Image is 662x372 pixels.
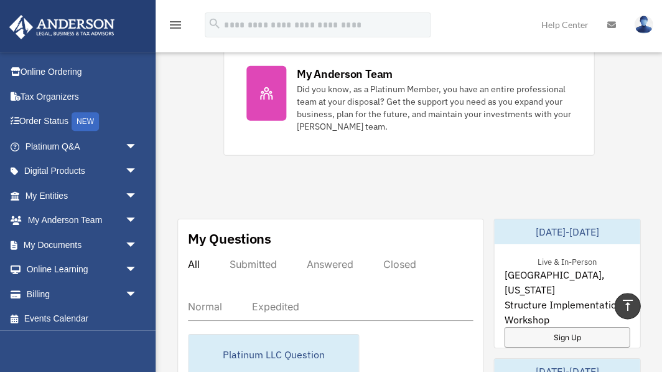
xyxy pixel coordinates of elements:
a: Online Learningarrow_drop_down [9,257,156,282]
a: My Anderson Teamarrow_drop_down [9,208,156,233]
div: [DATE]-[DATE] [494,219,640,244]
img: User Pic [634,16,653,34]
a: My Entitiesarrow_drop_down [9,183,156,208]
div: Normal [188,300,222,313]
div: All [188,258,200,270]
i: menu [168,17,183,32]
i: vertical_align_top [620,298,635,313]
div: Did you know, as a Platinum Member, you have an entire professional team at your disposal? Get th... [296,83,571,133]
div: Answered [307,258,353,270]
span: arrow_drop_down [124,208,149,234]
i: search [208,17,221,31]
span: arrow_drop_down [124,134,149,160]
a: Digital Productsarrow_drop_down [9,159,156,184]
span: arrow_drop_down [124,159,149,184]
a: My Documentsarrow_drop_down [9,232,156,257]
div: Submitted [230,258,277,270]
div: My Questions [188,229,271,248]
span: arrow_drop_down [124,183,149,209]
span: arrow_drop_down [124,282,149,307]
a: Sign Up [504,327,630,348]
a: Order StatusNEW [9,109,156,135]
img: Anderson Advisors Platinum Portal [6,15,118,39]
span: Structure Implementation Workshop [504,297,630,327]
span: [GEOGRAPHIC_DATA], [US_STATE] [504,267,630,297]
a: Platinum Q&Aarrow_drop_down [9,134,156,159]
div: My Anderson Team [296,66,392,82]
a: menu [168,22,183,32]
div: Closed [383,258,416,270]
a: My Anderson Team Did you know, as a Platinum Member, you have an entire professional team at your... [223,43,594,156]
div: Live & In-Person [528,254,607,267]
a: Online Ordering [9,60,156,85]
div: NEW [72,112,99,131]
a: Billingarrow_drop_down [9,282,156,307]
span: arrow_drop_down [124,257,149,283]
a: vertical_align_top [614,293,640,319]
a: Tax Organizers [9,84,156,109]
div: Expedited [252,300,299,313]
a: Events Calendar [9,307,156,331]
span: arrow_drop_down [124,232,149,258]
